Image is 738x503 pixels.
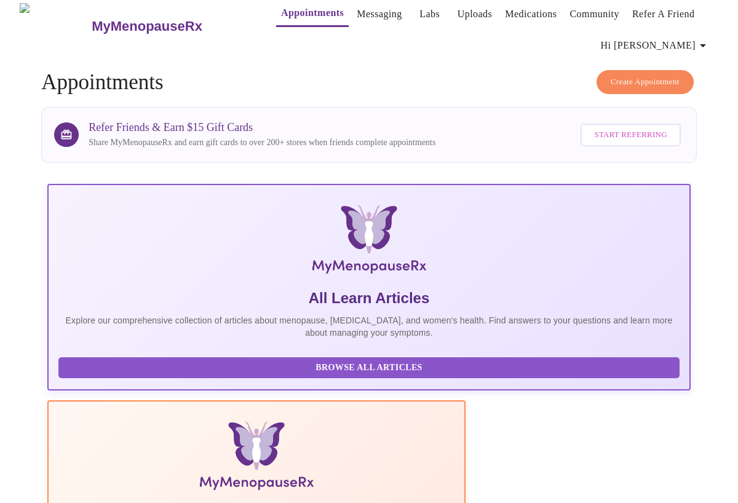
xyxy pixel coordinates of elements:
span: Browse All Articles [71,360,667,376]
h4: Appointments [41,70,697,95]
button: Community [565,2,624,26]
button: Uploads [453,2,498,26]
a: Start Referring [577,117,683,152]
img: Menopause Manual [121,421,391,495]
h5: All Learn Articles [58,288,680,308]
button: Appointments [276,1,349,27]
h3: Refer Friends & Earn $15 Gift Cards [89,121,435,134]
button: Refer a Friend [627,2,700,26]
a: Appointments [281,4,344,22]
span: Hi [PERSON_NAME] [601,37,710,54]
button: Medications [500,2,561,26]
button: Create Appointment [597,70,694,94]
button: Hi [PERSON_NAME] [596,33,715,58]
a: Browse All Articles [58,362,683,372]
button: Messaging [352,2,407,26]
p: Explore our comprehensive collection of articles about menopause, [MEDICAL_DATA], and women's hea... [58,314,680,339]
a: Messaging [357,6,402,23]
p: Share MyMenopauseRx and earn gift cards to over 200+ stores when friends complete appointments [89,137,435,149]
a: Medications [505,6,557,23]
h3: MyMenopauseRx [92,18,202,34]
a: Refer a Friend [632,6,695,23]
a: Community [569,6,619,23]
button: Start Referring [581,124,680,146]
span: Start Referring [594,128,667,142]
a: Uploads [458,6,493,23]
a: MyMenopauseRx [90,5,252,48]
img: MyMenopauseRx Logo [155,205,583,279]
img: MyMenopauseRx Logo [20,3,90,49]
a: Labs [419,6,440,23]
span: Create Appointment [611,75,680,89]
button: Labs [410,2,450,26]
button: Browse All Articles [58,357,680,379]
